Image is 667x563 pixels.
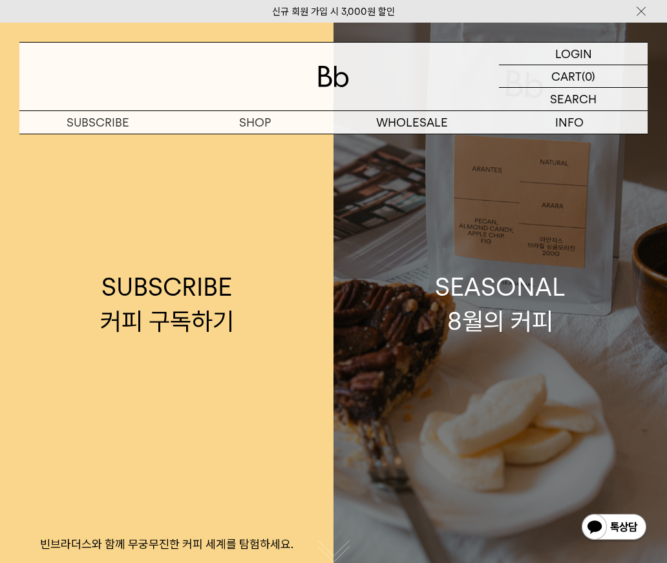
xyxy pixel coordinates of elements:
p: INFO [491,111,648,134]
div: SUBSCRIBE 커피 구독하기 [100,270,234,338]
p: (0) [582,65,595,87]
div: SEASONAL 8월의 커피 [435,270,566,338]
img: 카카오톡 채널 1:1 채팅 버튼 [580,513,648,544]
p: CART [551,65,582,87]
p: WHOLESALE [333,111,491,134]
p: SEARCH [550,88,597,110]
a: 신규 회원 가입 시 3,000원 할인 [272,6,395,17]
img: 로고 [318,66,349,87]
a: SHOP [176,111,333,134]
a: LOGIN [499,43,648,65]
p: LOGIN [555,43,592,65]
a: SUBSCRIBE [19,111,176,134]
a: CART (0) [499,65,648,88]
